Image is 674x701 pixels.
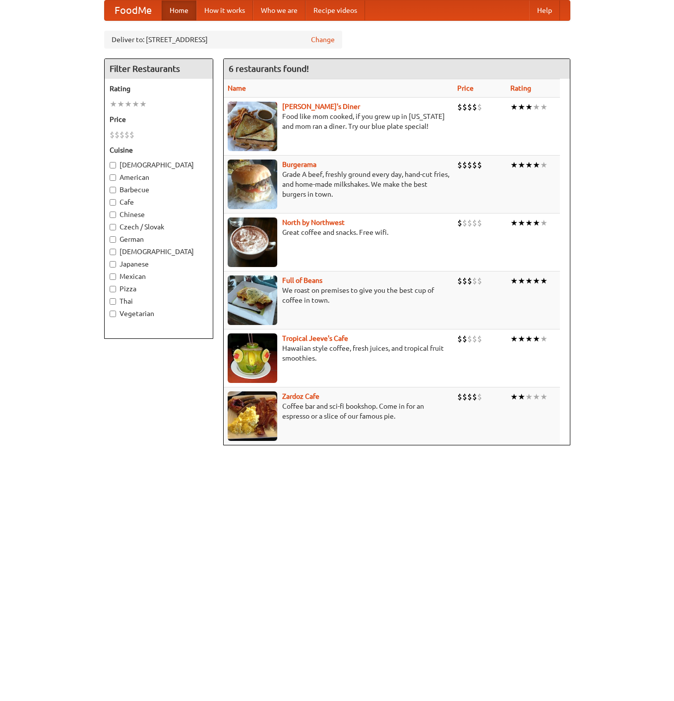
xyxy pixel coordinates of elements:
[467,391,472,402] li: $
[477,217,482,228] li: $
[472,217,477,228] li: $
[229,64,309,73] ng-pluralize: 6 restaurants found!
[518,102,525,112] li: ★
[110,199,116,206] input: Cafe
[540,275,548,286] li: ★
[462,333,467,344] li: $
[533,160,540,170] li: ★
[110,247,208,257] label: [DEMOGRAPHIC_DATA]
[110,222,208,232] label: Czech / Slovak
[110,114,208,124] h5: Price
[518,275,525,286] li: ★
[525,217,533,228] li: ★
[518,333,525,344] li: ★
[529,0,560,20] a: Help
[105,0,162,20] a: FoodMe
[518,217,525,228] li: ★
[117,99,124,109] li: ★
[110,234,208,244] label: German
[510,333,518,344] li: ★
[525,333,533,344] li: ★
[110,284,208,294] label: Pizza
[228,391,277,441] img: zardoz.jpg
[228,333,277,383] img: jeeves.jpg
[472,275,477,286] li: $
[110,162,116,168] input: [DEMOGRAPHIC_DATA]
[228,111,449,131] p: Food like mom cooked, if you grew up in [US_STATE] and mom ran a diner. Try our blue plate special!
[477,333,482,344] li: $
[253,0,306,20] a: Who we are
[110,261,116,268] input: Japanese
[129,129,134,140] li: $
[457,333,462,344] li: $
[510,84,531,92] a: Rating
[540,217,548,228] li: ★
[462,275,467,286] li: $
[282,392,319,400] a: Zardoz Cafe
[196,0,253,20] a: How it works
[510,275,518,286] li: ★
[162,0,196,20] a: Home
[467,333,472,344] li: $
[477,275,482,286] li: $
[457,275,462,286] li: $
[282,161,316,168] a: Burgerama
[228,343,449,363] p: Hawaiian style coffee, fresh juices, and tropical fruit smoothies.
[132,99,139,109] li: ★
[110,197,208,207] label: Cafe
[110,99,117,109] li: ★
[533,275,540,286] li: ★
[110,249,116,255] input: [DEMOGRAPHIC_DATA]
[104,31,342,49] div: Deliver to: [STREET_ADDRESS]
[282,276,322,284] b: Full of Beans
[124,129,129,140] li: $
[477,102,482,112] li: $
[306,0,365,20] a: Recipe videos
[525,391,533,402] li: ★
[110,311,116,317] input: Vegetarian
[533,333,540,344] li: ★
[110,84,208,94] h5: Rating
[282,218,345,226] a: North by Northwest
[110,145,208,155] h5: Cuisine
[462,102,467,112] li: $
[110,129,115,140] li: $
[228,285,449,305] p: We roast on premises to give you the best cup of coffee in town.
[533,102,540,112] li: ★
[467,102,472,112] li: $
[533,391,540,402] li: ★
[110,286,116,292] input: Pizza
[139,99,147,109] li: ★
[462,217,467,228] li: $
[110,185,208,195] label: Barbecue
[228,227,449,237] p: Great coffee and snacks. Free wifi.
[477,391,482,402] li: $
[510,217,518,228] li: ★
[533,217,540,228] li: ★
[311,35,335,45] a: Change
[472,102,477,112] li: $
[472,391,477,402] li: $
[467,160,472,170] li: $
[457,84,474,92] a: Price
[467,275,472,286] li: $
[120,129,124,140] li: $
[110,309,208,319] label: Vegetarian
[457,102,462,112] li: $
[472,333,477,344] li: $
[228,217,277,267] img: north.jpg
[228,160,277,209] img: burgerama.jpg
[540,333,548,344] li: ★
[282,334,348,342] a: Tropical Jeeve's Cafe
[228,169,449,199] p: Grade A beef, freshly ground every day, hand-cut fries, and home-made milkshakes. We make the bes...
[110,160,208,170] label: [DEMOGRAPHIC_DATA]
[540,160,548,170] li: ★
[110,273,116,280] input: Mexican
[518,160,525,170] li: ★
[457,217,462,228] li: $
[228,401,449,421] p: Coffee bar and sci-fi bookshop. Come in for an espresso or a slice of our famous pie.
[124,99,132,109] li: ★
